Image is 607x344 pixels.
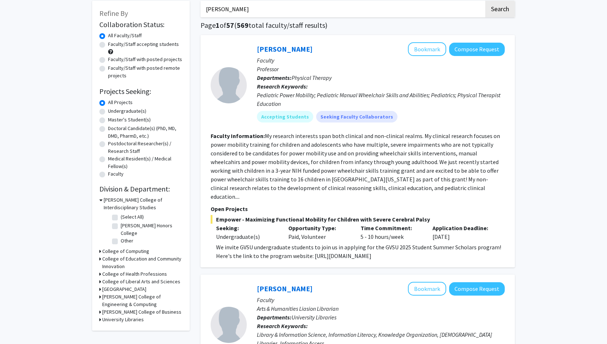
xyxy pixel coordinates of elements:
p: We invite GVSU undergraduate students to join us in applying for the GVSU 2025 Student Summer Sch... [216,243,505,260]
p: Faculty [257,56,505,65]
p: Faculty [257,296,505,304]
p: Seeking: [216,224,277,232]
button: Add Amber Dierking to Bookmarks [408,282,446,296]
p: Arts & Humanities Liasion Librarian [257,304,505,313]
a: [PERSON_NAME] [257,44,313,53]
p: Time Commitment: [361,224,422,232]
div: [DATE] [427,224,499,241]
span: 1 [216,21,220,30]
p: Opportunity Type: [288,224,350,232]
b: Research Keywords: [257,83,308,90]
label: Medical Resident(s) / Medical Fellow(s) [108,155,182,170]
h2: Collaboration Status: [99,20,182,29]
label: Faculty/Staff with posted projects [108,56,182,63]
p: Professor [257,65,505,73]
label: Faculty [108,170,124,178]
div: Pediatric Power Mobility; Pediatric Manual Wheelchair Skills and Abilities; Pediatrics; Physical ... [257,91,505,108]
h1: Page of ( total faculty/staff results) [201,21,515,30]
label: Faculty/Staff accepting students [108,40,179,48]
b: Research Keywords: [257,322,308,330]
b: Departments: [257,74,292,81]
mat-chip: Accepting Students [257,111,313,122]
label: (Select All) [121,213,144,221]
p: Application Deadline: [432,224,494,232]
button: Add Lisa Kenyon to Bookmarks [408,42,446,56]
button: Search [485,1,515,17]
h3: College of Liberal Arts and Sciences [102,278,180,285]
span: 57 [226,21,234,30]
fg-read-more: My research interests span both clinical and non-clinical realms. My clinical research focuses on... [211,132,500,200]
label: Doctoral Candidate(s) (PhD, MD, DMD, PharmD, etc.) [108,125,182,140]
b: Departments: [257,314,292,321]
h3: [PERSON_NAME] College of Business [102,308,181,316]
label: Master's Student(s) [108,116,151,124]
span: 569 [237,21,249,30]
label: All Projects [108,99,133,106]
p: Open Projects [211,205,505,213]
input: Search Keywords [201,1,484,17]
button: Compose Request to Lisa Kenyon [449,43,505,56]
button: Compose Request to Amber Dierking [449,282,505,296]
div: Undergraduate(s) [216,232,277,241]
h3: [GEOGRAPHIC_DATA] [102,285,146,293]
span: University Libraries [292,314,336,321]
h3: [PERSON_NAME] College of Interdisciplinary Studies [104,196,182,211]
h3: College of Health Professions [102,270,167,278]
h2: Projects Seeking: [99,87,182,96]
label: Other [121,237,133,245]
h3: University Libraries [102,316,144,323]
label: Faculty/Staff with posted remote projects [108,64,182,79]
span: Physical Therapy [292,74,332,81]
iframe: Chat [5,311,31,339]
label: All Faculty/Staff [108,32,142,39]
h3: College of Education and Community Innovation [102,255,182,270]
h3: [PERSON_NAME] College of Engineering & Computing [102,293,182,308]
span: Refine By [99,9,128,18]
h2: Division & Department: [99,185,182,193]
div: Paid, Volunteer [283,224,355,241]
label: Undergraduate(s) [108,107,146,115]
mat-chip: Seeking Faculty Collaborators [316,111,397,122]
span: Empower - Maximizing Functional Mobility for Children with Severe Cerebral Palsy [211,215,505,224]
label: [PERSON_NAME] Honors College [121,222,181,237]
b: Faculty Information: [211,132,265,139]
a: [PERSON_NAME] [257,284,313,293]
h3: College of Computing [102,248,149,255]
label: Postdoctoral Researcher(s) / Research Staff [108,140,182,155]
div: 5 - 10 hours/week [355,224,427,241]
